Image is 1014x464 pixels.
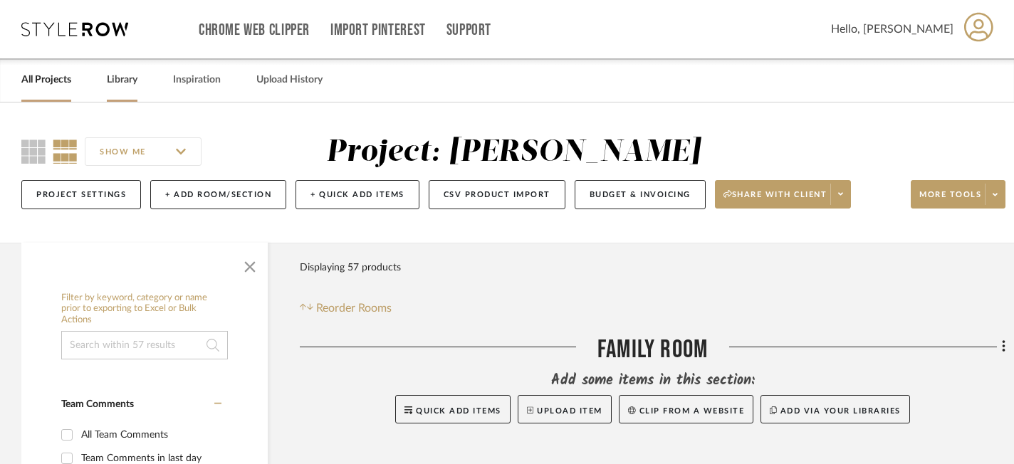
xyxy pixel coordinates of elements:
button: Add via your libraries [760,395,910,423]
a: Import Pinterest [330,24,426,36]
span: Reorder Rooms [316,300,392,317]
button: + Quick Add Items [296,180,419,209]
button: Share with client [715,180,852,209]
span: Quick Add Items [416,407,501,415]
div: Add some items in this section: [300,371,1005,391]
button: CSV Product Import [429,180,565,209]
a: Support [446,24,491,36]
button: Quick Add Items [395,395,511,423]
a: Inspiration [173,70,221,90]
span: Team Comments [61,399,134,409]
a: Chrome Web Clipper [199,24,310,36]
div: Project: [PERSON_NAME] [326,137,701,167]
span: More tools [919,189,981,211]
button: Close [236,250,264,278]
a: All Projects [21,70,71,90]
button: More tools [911,180,1005,209]
button: Reorder Rooms [300,300,392,317]
button: + Add Room/Section [150,180,286,209]
span: Share with client [723,189,827,211]
button: Clip from a website [619,395,753,423]
button: Project Settings [21,180,141,209]
div: All Team Comments [81,423,218,446]
div: Displaying 57 products [300,253,401,282]
span: Hello, [PERSON_NAME] [831,21,953,38]
button: Budget & Invoicing [575,180,706,209]
button: Upload Item [518,395,612,423]
a: Upload History [256,70,323,90]
a: Library [107,70,137,90]
h6: Filter by keyword, category or name prior to exporting to Excel or Bulk Actions [61,292,228,326]
input: Search within 57 results [61,331,228,359]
